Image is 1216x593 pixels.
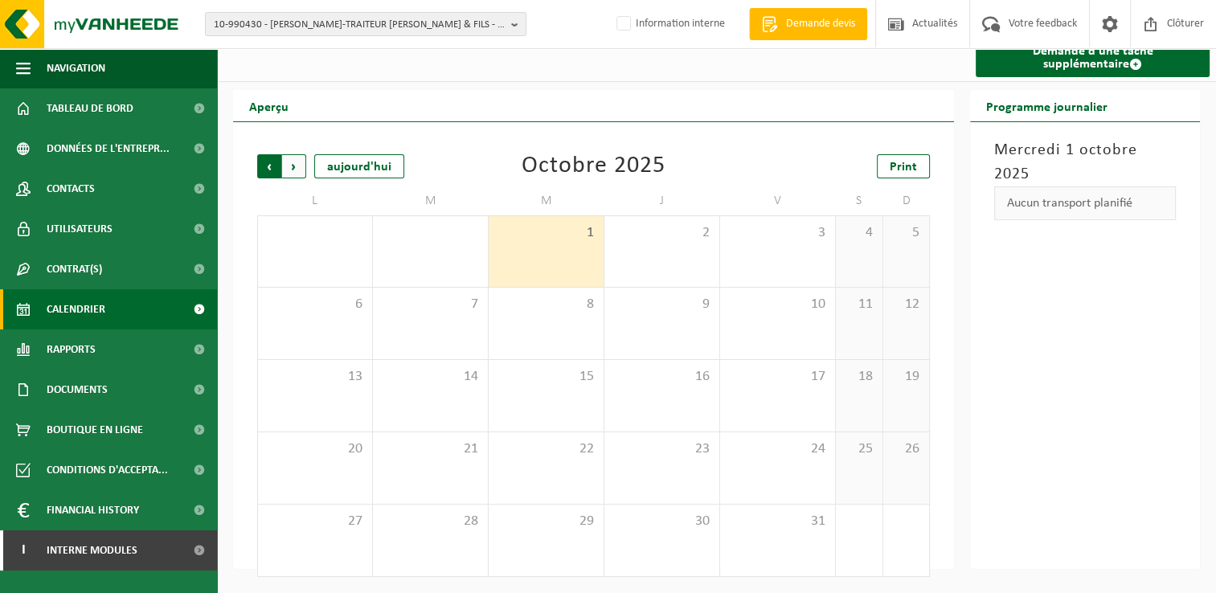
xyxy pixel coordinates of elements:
span: I [16,530,31,571]
td: J [604,186,720,215]
span: 10-990430 - [PERSON_NAME]-TRAITEUR [PERSON_NAME] & FILS - [PERSON_NAME] [214,13,505,37]
span: Contacts [47,169,95,209]
h3: Mercredi 1 octobre 2025 [994,138,1176,186]
span: 31 [728,513,827,530]
span: Suivant [282,154,306,178]
span: 12 [891,296,922,313]
button: 10-990430 - [PERSON_NAME]-TRAITEUR [PERSON_NAME] & FILS - [PERSON_NAME] [205,12,526,36]
span: Tableau de bord [47,88,133,129]
span: 4 [844,224,874,242]
span: 10 [728,296,827,313]
td: M [489,186,604,215]
span: Utilisateurs [47,209,113,249]
span: 15 [497,368,596,386]
span: 13 [266,368,364,386]
span: 9 [612,296,711,313]
span: Navigation [47,48,105,88]
span: 24 [728,440,827,458]
span: 16 [612,368,711,386]
span: Interne modules [47,530,137,571]
span: 7 [381,296,480,313]
span: Données de l'entrepr... [47,129,170,169]
span: Précédent [257,154,281,178]
td: S [836,186,883,215]
span: 3 [728,224,827,242]
span: 20 [266,440,364,458]
span: 26 [891,440,922,458]
td: M [373,186,489,215]
span: 18 [844,368,874,386]
span: 11 [844,296,874,313]
span: 2 [612,224,711,242]
span: Boutique en ligne [47,410,143,450]
td: V [720,186,836,215]
span: Calendrier [47,289,105,329]
span: Contrat(s) [47,249,102,289]
a: Demande d'une tâche supplémentaire [976,39,1210,77]
span: 27 [266,513,364,530]
span: 1 [497,224,596,242]
span: 17 [728,368,827,386]
span: Print [890,161,917,174]
span: 28 [381,513,480,530]
span: 22 [497,440,596,458]
span: Conditions d'accepta... [47,450,168,490]
div: aujourd'hui [314,154,404,178]
span: Rapports [47,329,96,370]
h2: Aperçu [233,90,305,121]
span: Documents [47,370,108,410]
div: Aucun transport planifié [994,186,1176,220]
label: Information interne [613,12,725,36]
span: 21 [381,440,480,458]
span: 5 [891,224,922,242]
span: 8 [497,296,596,313]
div: Octobre 2025 [522,154,665,178]
span: 30 [612,513,711,530]
a: Print [877,154,930,178]
span: Demande devis [782,16,859,32]
td: D [883,186,931,215]
td: L [257,186,373,215]
span: Financial History [47,490,139,530]
span: 23 [612,440,711,458]
span: 25 [844,440,874,458]
a: Demande devis [749,8,867,40]
span: 29 [497,513,596,530]
span: 19 [891,368,922,386]
span: 6 [266,296,364,313]
h2: Programme journalier [970,90,1124,121]
span: 14 [381,368,480,386]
